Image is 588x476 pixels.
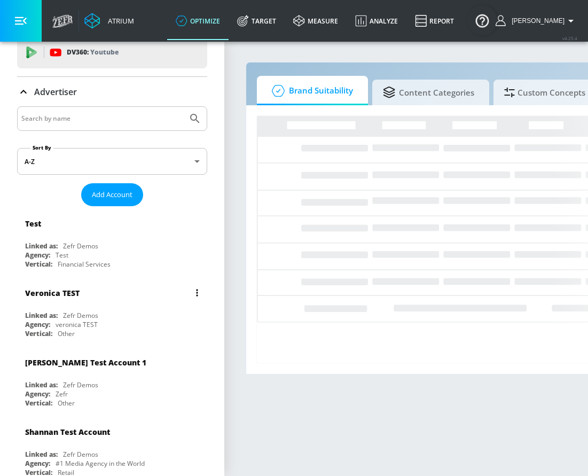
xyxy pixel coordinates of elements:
[17,280,207,341] div: Veronica TESTLinked as:Zefr DemosAgency:veronica TESTVertical:Other
[17,36,207,68] div: DV360: Youtube
[17,77,207,107] div: Advertiser
[25,399,52,408] div: Vertical:
[25,427,110,437] div: Shannan Test Account
[229,2,285,40] a: Target
[81,183,143,206] button: Add Account
[17,210,207,271] div: TestLinked as:Zefr DemosAgency:TestVertical:Financial Services
[347,2,406,40] a: Analyze
[25,450,58,459] div: Linked as:
[56,320,98,329] div: veronica TEST
[25,251,50,260] div: Agency:
[90,46,119,58] p: Youtube
[63,241,98,251] div: Zefr Demos
[21,112,183,126] input: Search by name
[67,46,119,58] p: DV360:
[496,14,577,27] button: [PERSON_NAME]
[56,389,68,399] div: Zefr
[92,189,132,201] span: Add Account
[25,241,58,251] div: Linked as:
[17,349,207,410] div: [PERSON_NAME] Test Account 1Linked as:Zefr DemosAgency:ZefrVertical:Other
[25,459,50,468] div: Agency:
[406,2,462,40] a: Report
[25,311,58,320] div: Linked as:
[383,80,474,105] span: Content Categories
[56,459,145,468] div: #1 Media Agency in the World
[467,5,497,35] button: Open Resource Center
[17,148,207,175] div: A-Z
[104,16,134,26] div: Atrium
[63,311,98,320] div: Zefr Demos
[25,357,146,368] div: [PERSON_NAME] Test Account 1
[25,219,41,229] div: Test
[63,450,98,459] div: Zefr Demos
[84,13,134,29] a: Atrium
[268,78,353,104] span: Brand Suitability
[58,399,75,408] div: Other
[56,251,68,260] div: Test
[63,380,98,389] div: Zefr Demos
[58,260,111,269] div: Financial Services
[167,2,229,40] a: optimize
[25,380,58,389] div: Linked as:
[30,144,53,151] label: Sort By
[25,288,80,298] div: Veronica TEST
[507,17,565,25] span: login as: bogdan.nalisnikovskiy@zefr.com
[504,80,585,105] span: Custom Concepts
[562,35,577,41] span: v 4.25.4
[58,329,75,338] div: Other
[34,86,77,98] p: Advertiser
[25,260,52,269] div: Vertical:
[25,329,52,338] div: Vertical:
[285,2,347,40] a: measure
[25,389,50,399] div: Agency:
[25,320,50,329] div: Agency:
